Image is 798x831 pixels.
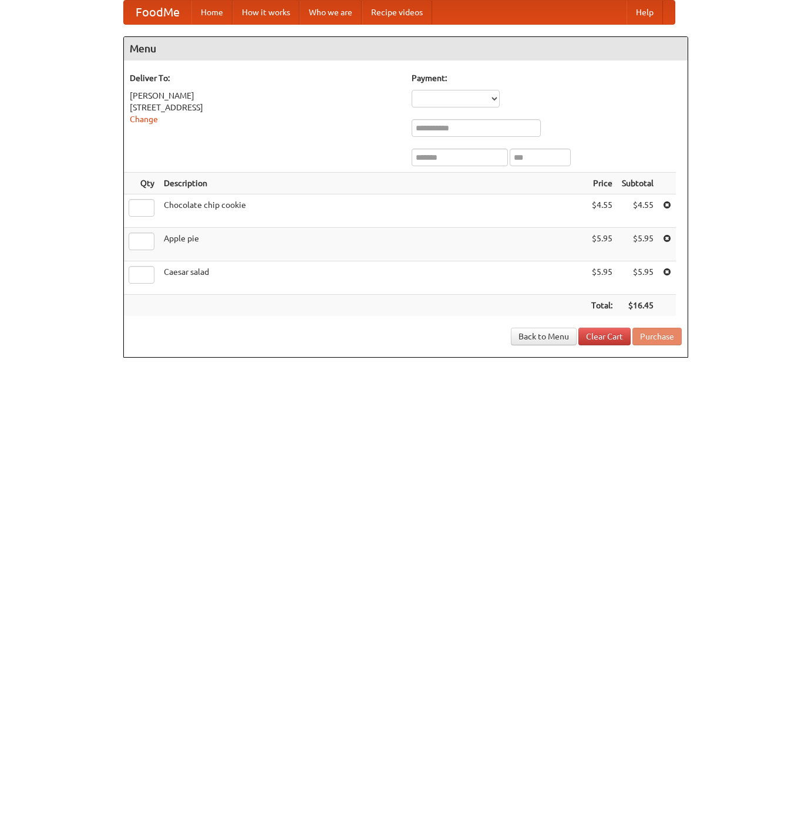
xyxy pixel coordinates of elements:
[124,1,191,24] a: FoodMe
[130,102,400,113] div: [STREET_ADDRESS]
[233,1,299,24] a: How it works
[124,173,159,194] th: Qty
[159,228,587,261] td: Apple pie
[578,328,631,345] a: Clear Cart
[159,194,587,228] td: Chocolate chip cookie
[617,173,658,194] th: Subtotal
[632,328,682,345] button: Purchase
[412,72,682,84] h5: Payment:
[617,295,658,317] th: $16.45
[587,194,617,228] td: $4.55
[299,1,362,24] a: Who we are
[362,1,432,24] a: Recipe videos
[130,90,400,102] div: [PERSON_NAME]
[587,261,617,295] td: $5.95
[159,261,587,295] td: Caesar salad
[617,261,658,295] td: $5.95
[130,72,400,84] h5: Deliver To:
[130,115,158,124] a: Change
[159,173,587,194] th: Description
[617,228,658,261] td: $5.95
[587,295,617,317] th: Total:
[511,328,577,345] a: Back to Menu
[191,1,233,24] a: Home
[587,173,617,194] th: Price
[124,37,688,60] h4: Menu
[587,228,617,261] td: $5.95
[627,1,663,24] a: Help
[617,194,658,228] td: $4.55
